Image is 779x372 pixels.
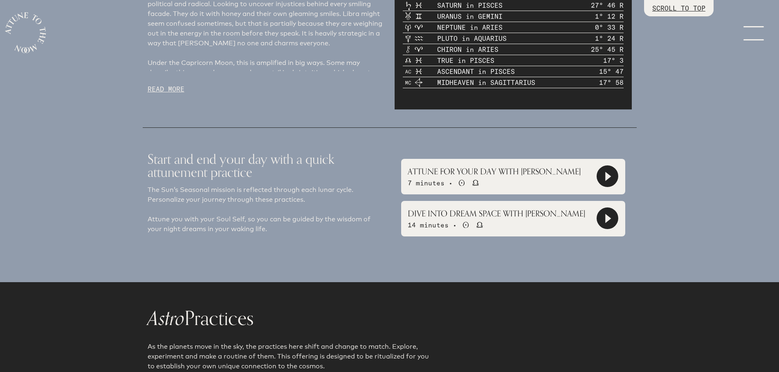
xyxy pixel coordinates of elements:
[437,0,503,10] p: SATURN in PISCES
[148,308,632,329] h1: Practices
[408,165,581,178] p: ATTUNE FOR YOUR DAY WITH [PERSON_NAME]
[148,84,385,94] p: READ MORE
[437,45,498,54] p: CHIRON in ARIES
[408,207,585,220] p: DIVE INTO DREAM SPACE WITH [PERSON_NAME]
[591,45,624,54] p: 25° 45 R
[595,22,624,32] p: 0° 33 R
[148,185,385,234] p: The Sun’s Seasonal mission is reflected through each lunar cycle. Personalize your journey throug...
[408,221,457,229] span: 14 minutes •
[437,33,507,43] p: PLUTO in AQUARIUS
[595,33,624,43] p: 1° 24 R
[437,67,515,76] p: ASCENDANT in PISCES
[603,56,624,65] p: 17° 3
[437,11,503,21] p: URANUS in GEMINI
[148,58,385,136] p: Under the Capricorn Moon, this is amplified in big ways. Some may describe this sun and moon comb...
[437,56,494,65] p: TRUE in PISCES
[652,3,705,13] p: SCROLL TO TOP
[408,179,453,187] span: 7 minutes •
[599,78,624,87] p: 17° 58
[148,146,385,185] h1: Start and end your day with a quick attunement practice
[437,78,535,87] p: MIDHEAVEN in SAGITTARIUS
[591,0,624,10] p: 27° 46 R
[437,22,503,32] p: NEPTUNE in ARIES
[595,11,624,21] p: 1° 12 R
[599,67,624,76] p: 15° 47
[148,303,184,335] span: Astro
[148,329,434,371] p: As the planets move in the sky, the practices here shift and change to match. Explore, experiment...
